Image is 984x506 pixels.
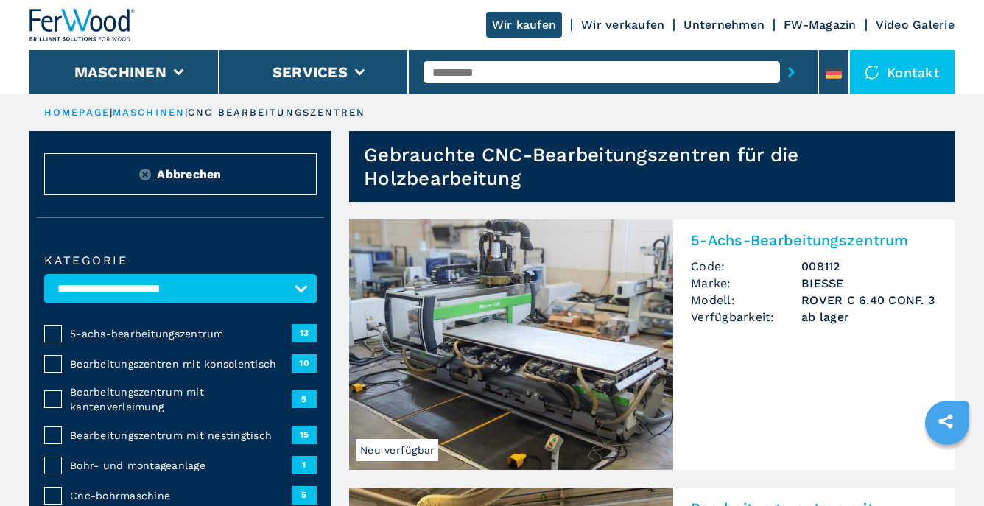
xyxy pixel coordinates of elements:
[865,65,879,80] img: Kontakt
[801,309,937,326] span: ab lager
[44,107,110,118] a: HOMEPAGE
[74,63,166,81] button: Maschinen
[349,219,955,470] a: 5-Achs-Bearbeitungszentrum BIESSE ROVER C 6.40 CONF. 3Neu verfügbar5-Achs-BearbeitungszentrumCode...
[292,354,317,372] span: 10
[139,169,151,180] img: Reset
[691,275,801,292] span: Marke:
[850,50,955,94] div: Kontakt
[780,55,803,89] button: submit-button
[70,384,292,414] span: Bearbeitungszentrum mit kantenverleimung
[927,403,964,440] a: sharethis
[784,18,857,32] a: FW-Magazin
[44,255,317,267] label: Kategorie
[801,258,937,275] h3: 008112
[70,458,292,473] span: Bohr- und montageanlage
[691,309,801,326] span: Verfügbarkeit:
[292,324,317,342] span: 13
[691,231,937,249] h2: 5-Achs-Bearbeitungszentrum
[29,9,136,41] img: Ferwood
[292,456,317,474] span: 1
[581,18,664,32] a: Wir verkaufen
[70,428,292,443] span: Bearbeitungszentrum mit nestingtisch
[273,63,348,81] button: Services
[110,107,113,118] span: |
[876,18,955,32] a: Video Galerie
[691,258,801,275] span: Code:
[349,219,673,470] img: 5-Achs-Bearbeitungszentrum BIESSE ROVER C 6.40 CONF. 3
[801,275,937,292] h3: BIESSE
[292,486,317,504] span: 5
[292,390,317,408] span: 5
[683,18,765,32] a: Unternehmen
[801,292,937,309] h3: ROVER C 6.40 CONF. 3
[188,106,365,119] p: cnc bearbeitungszentren
[185,107,188,118] span: |
[70,488,292,503] span: Cnc-bohrmaschine
[113,107,185,118] a: maschinen
[356,439,438,461] span: Neu verfügbar
[292,426,317,443] span: 15
[364,143,955,190] h1: Gebrauchte CNC-Bearbeitungszentren für die Holzbearbeitung
[486,12,563,38] a: Wir kaufen
[70,326,292,341] span: 5-achs-bearbeitungszentrum
[70,356,292,371] span: Bearbeitungszentren mit konsolentisch
[691,292,801,309] span: Modell:
[157,166,221,183] span: Abbrechen
[44,153,317,195] button: ResetAbbrechen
